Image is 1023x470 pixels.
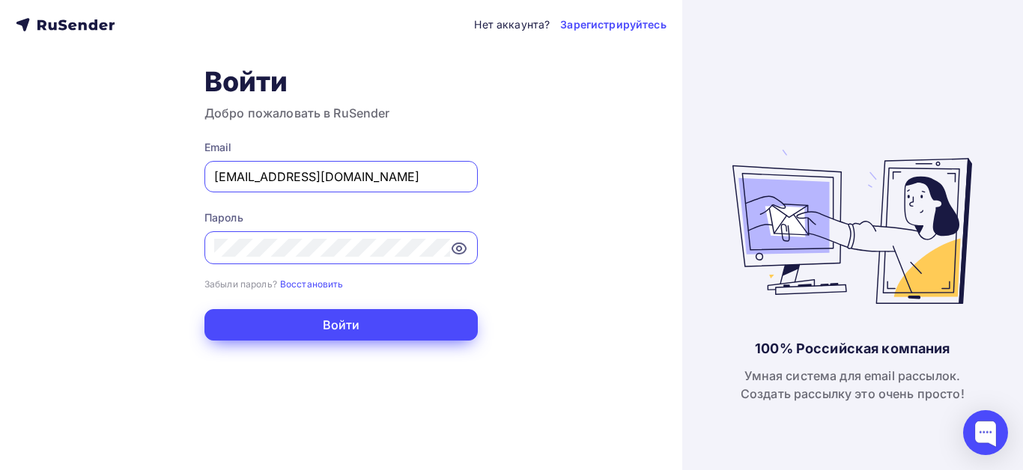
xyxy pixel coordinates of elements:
h3: Добро пожаловать в RuSender [204,104,478,122]
div: Пароль [204,210,478,225]
small: Забыли пароль? [204,278,277,290]
div: Email [204,140,478,155]
a: Восстановить [280,277,344,290]
a: Зарегистрируйтесь [560,17,666,32]
button: Войти [204,309,478,341]
small: Восстановить [280,278,344,290]
div: 100% Российская компания [755,340,950,358]
div: Умная система для email рассылок. Создать рассылку это очень просто! [741,367,965,403]
div: Нет аккаунта? [474,17,550,32]
input: Укажите свой email [214,168,468,186]
h1: Войти [204,65,478,98]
